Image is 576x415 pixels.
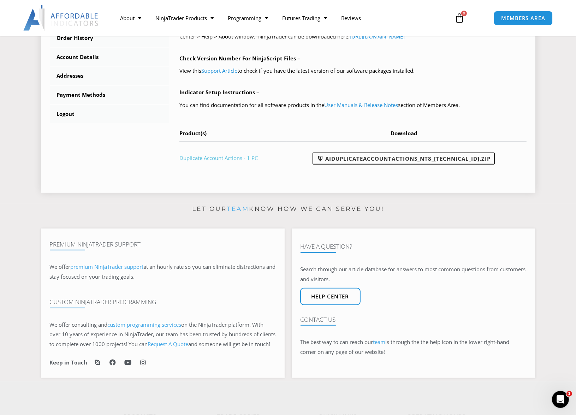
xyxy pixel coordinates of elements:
[324,101,398,108] a: User Manuals & Release Notes
[494,11,553,25] a: MEMBERS AREA
[501,16,545,21] span: MEMBERS AREA
[391,130,417,137] span: Download
[301,316,527,323] h4: Contact Us
[50,67,169,85] a: Addresses
[50,48,169,66] a: Account Details
[275,10,334,26] a: Futures Trading
[108,321,182,328] a: custom programming services
[552,391,569,408] iframe: Intercom live chat
[179,55,300,62] b: Check Version Number For NinjaScript Files –
[201,67,237,74] a: Support Article
[334,10,368,26] a: Reviews
[373,338,386,345] a: team
[50,321,182,328] span: We offer consulting and
[301,243,527,250] h4: Have A Question?
[179,66,527,76] p: View this to check if you have the latest version of our software packages installed.
[300,288,361,305] a: Help center
[566,391,572,397] span: 1
[179,100,527,110] p: You can find documentation for all software products in the section of Members Area.
[113,10,148,26] a: About
[350,33,405,40] a: [URL][DOMAIN_NAME]
[179,154,258,161] a: Duplicate Account Actions - 1 PC
[41,203,535,215] p: Let our know how we can serve you!
[50,298,276,306] h4: Custom NinjaTrader Programming
[50,321,276,348] span: on the NinjaTrader platform. With over 10 years of experience in NinjaTrader, our team has been t...
[301,337,527,357] p: The best way to can reach our is through the the help icon in the lower right-hand corner on any ...
[50,241,276,248] h4: Premium NinjaTrader Support
[23,5,99,31] img: LogoAI | Affordable Indicators – NinjaTrader
[50,105,169,123] a: Logout
[50,263,71,270] span: We offer
[179,130,207,137] span: Product(s)
[50,86,169,104] a: Payment Methods
[50,263,276,280] span: at an hourly rate so you can eliminate distractions and stay focused on your trading goals.
[311,294,349,299] span: Help center
[113,10,446,26] nav: Menu
[301,265,527,284] p: Search through our article database for answers to most common questions from customers and visit...
[148,340,189,348] a: Request A Quote
[313,153,495,165] a: AIDuplicateAccountActions_NT8_[TECHNICAL_ID].zip
[444,8,475,28] a: 0
[71,263,144,270] a: premium NinjaTrader support
[179,89,259,96] b: Indicator Setup Instructions –
[227,205,249,212] a: team
[148,10,221,26] a: NinjaTrader Products
[461,11,467,16] span: 0
[50,359,88,366] h6: Keep in Touch
[221,10,275,26] a: Programming
[50,29,169,47] a: Order History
